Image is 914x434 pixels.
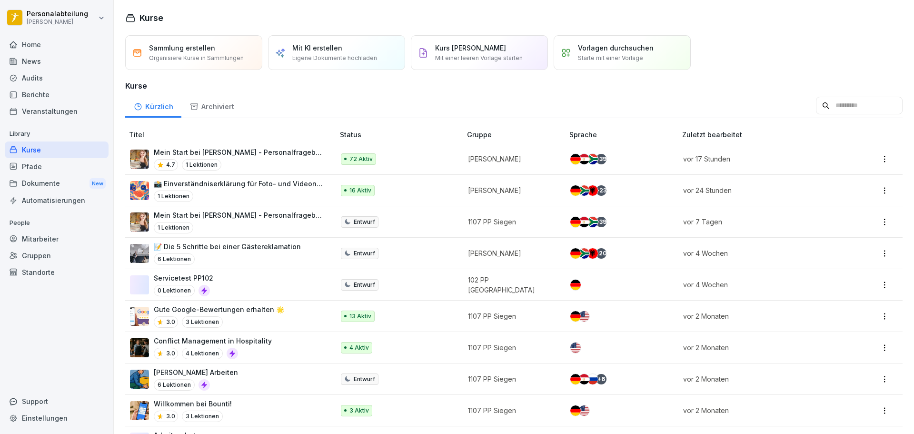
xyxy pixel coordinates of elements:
[130,338,149,357] img: v5km1yrum515hbryjbhr1wgk.png
[468,217,554,227] p: 1107 PP Siegen
[154,304,284,314] p: Gute Google-Bewertungen erhalten 🌟
[570,311,581,322] img: de.svg
[166,318,175,326] p: 3.0
[468,185,554,195] p: [PERSON_NAME]
[570,343,581,353] img: us.svg
[5,264,109,281] a: Standorte
[5,103,109,120] a: Veranstaltungen
[569,130,678,140] p: Sprache
[354,375,375,384] p: Entwurf
[154,191,193,202] p: 1 Lektionen
[5,247,109,264] a: Gruppen
[683,154,835,164] p: vor 17 Stunden
[349,406,369,415] p: 3 Aktiv
[5,36,109,53] a: Home
[154,379,195,391] p: 6 Lektionen
[468,275,554,295] p: 102 PP [GEOGRAPHIC_DATA]
[154,147,325,157] p: Mein Start bei [PERSON_NAME] - Personalfragebogen
[5,86,109,103] a: Berichte
[354,249,375,258] p: Entwurf
[596,154,606,164] div: + 39
[682,130,846,140] p: Zuletzt bearbeitet
[570,217,581,227] img: de.svg
[468,374,554,384] p: 1107 PP Siegen
[468,248,554,258] p: [PERSON_NAME]
[467,130,566,140] p: Gruppe
[27,10,88,18] p: Personalabteilung
[182,348,223,359] p: 4 Lektionen
[579,405,589,416] img: us.svg
[292,54,377,62] p: Eigene Dokumente hochladen
[130,212,149,232] img: aaay8cu0h1hwaqqp9269xjan.png
[130,307,149,326] img: iwscqm9zjbdjlq9atufjsuwv.png
[587,374,598,384] img: ru.svg
[435,54,523,62] p: Mit einer leeren Vorlage starten
[154,179,325,189] p: 📸 Einverständniserklärung für Foto- und Videonutzung
[125,93,181,118] a: Kürzlich
[570,248,581,259] img: de.svg
[181,93,242,118] a: Archiviert
[570,185,581,196] img: de.svg
[587,217,598,227] img: za.svg
[154,367,238,377] p: [PERSON_NAME] Arbeiten
[5,192,109,209] a: Automatisierungen
[579,154,589,164] img: eg.svg
[5,53,109,70] a: News
[683,185,835,195] p: vor 24 Stunden
[154,399,232,409] p: Willkommen bei Bounti!
[5,231,109,247] a: Mitarbeiter
[587,185,598,196] img: al.svg
[130,401,149,420] img: xh3bnih80d1pxcetv9zsuevg.png
[166,349,175,358] p: 3.0
[683,217,835,227] p: vor 7 Tagen
[683,374,835,384] p: vor 2 Monaten
[89,178,106,189] div: New
[5,393,109,410] div: Support
[182,159,221,171] p: 1 Lektionen
[468,405,554,415] p: 1107 PP Siegen
[579,217,589,227] img: eg.svg
[578,54,643,62] p: Starte mit einer Vorlage
[683,280,835,290] p: vor 4 Wochen
[149,54,244,62] p: Organisiere Kurse in Sammlungen
[468,154,554,164] p: [PERSON_NAME]
[578,43,654,53] p: Vorlagen durchsuchen
[5,126,109,141] p: Library
[435,43,506,53] p: Kurs [PERSON_NAME]
[154,222,193,233] p: 1 Lektionen
[5,158,109,175] a: Pfade
[683,311,835,321] p: vor 2 Monaten
[130,150,149,169] img: aaay8cu0h1hwaqqp9269xjan.png
[596,374,606,384] div: + 6
[587,248,598,259] img: al.svg
[292,43,342,53] p: Mit KI erstellen
[5,175,109,192] div: Dokumente
[340,130,463,140] p: Status
[579,374,589,384] img: eg.svg
[683,343,835,353] p: vor 2 Monaten
[5,70,109,86] div: Audits
[149,43,215,53] p: Sammlung erstellen
[182,411,223,422] p: 3 Lektionen
[349,312,371,321] p: 13 Aktiv
[166,161,175,169] p: 4.7
[587,154,598,164] img: za.svg
[579,311,589,322] img: us.svg
[596,217,606,227] div: + 39
[596,248,606,259] div: + 20
[570,405,581,416] img: de.svg
[579,248,589,259] img: za.svg
[125,80,903,91] h3: Kurse
[349,186,371,195] p: 16 Aktiv
[154,242,301,252] p: 📝 Die 5 Schritte bei einer Gästereklamation
[5,410,109,426] a: Einstellungen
